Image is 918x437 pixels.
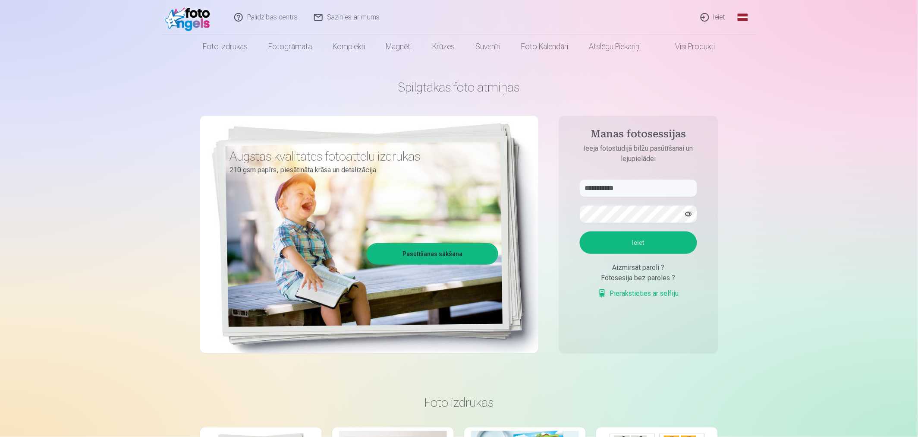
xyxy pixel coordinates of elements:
[465,35,511,59] a: Suvenīri
[580,263,697,273] div: Aizmirsāt paroli ?
[193,35,258,59] a: Foto izdrukas
[207,395,711,410] h3: Foto izdrukas
[368,244,497,263] a: Pasūtīšanas sākšana
[323,35,376,59] a: Komplekti
[580,273,697,283] div: Fotosesija bez paroles ?
[422,35,465,59] a: Krūzes
[598,288,679,299] a: Pierakstieties ar selfiju
[579,35,651,59] a: Atslēgu piekariņi
[580,231,697,254] button: Ieiet
[651,35,726,59] a: Visi produkti
[229,149,492,164] h3: Augstas kvalitātes fotoattēlu izdrukas
[376,35,422,59] a: Magnēti
[571,128,706,143] h4: Manas fotosessijas
[229,164,492,176] p: 210 gsm papīrs, piesātināta krāsa un detalizācija
[511,35,579,59] a: Foto kalendāri
[571,143,706,164] p: Ieeja fotostudijā bilžu pasūtīšanai un lejupielādei
[200,79,718,95] h1: Spilgtākās foto atmiņas
[165,3,214,31] img: /fa1
[258,35,323,59] a: Fotogrāmata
